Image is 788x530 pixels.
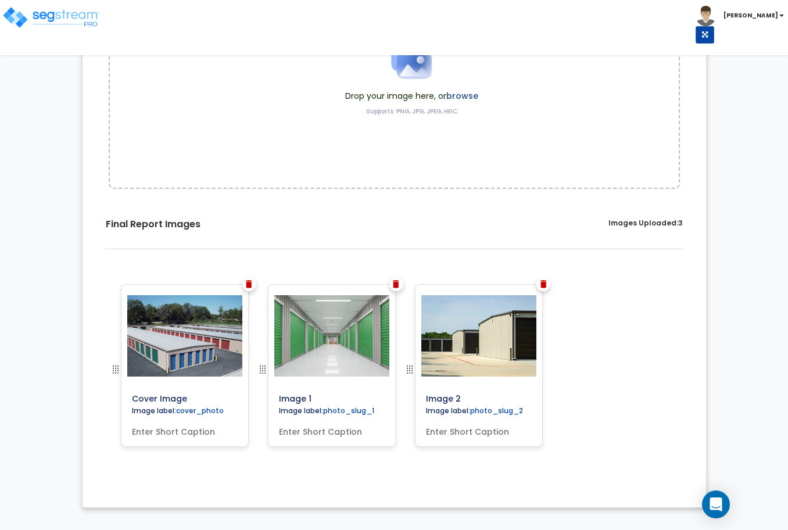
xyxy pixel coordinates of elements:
label: Image label: [127,406,228,418]
label: Image label: [274,406,379,418]
label: cover_photo [176,406,224,416]
span: 3 [678,218,683,228]
label: Image label: [421,406,528,418]
img: Trash Icon [246,280,252,288]
img: avatar.png [696,6,716,26]
img: drag handle [109,363,123,377]
span: Drop your image here, or [345,90,478,102]
img: Trash Icon [393,280,399,288]
label: Final Report Images [106,218,200,231]
input: Enter Short Caption [274,421,389,438]
label: photo_slug_2 [470,406,523,416]
input: Enter Short Caption [421,421,536,438]
img: logo_pro_r.png [2,6,101,29]
input: Enter Short Caption [127,421,242,438]
label: browse [446,90,478,102]
label: Supports: PNG, JPG, JPEG, HEIC [366,108,457,116]
img: drag handle [403,363,417,377]
label: photo_slug_1 [323,406,374,416]
div: Open Intercom Messenger [702,490,730,518]
img: Trash Icon [540,280,547,288]
img: Upload Icon [382,32,440,90]
b: [PERSON_NAME] [723,11,778,20]
label: Images Uploaded: [608,218,683,231]
img: drag handle [256,363,270,377]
